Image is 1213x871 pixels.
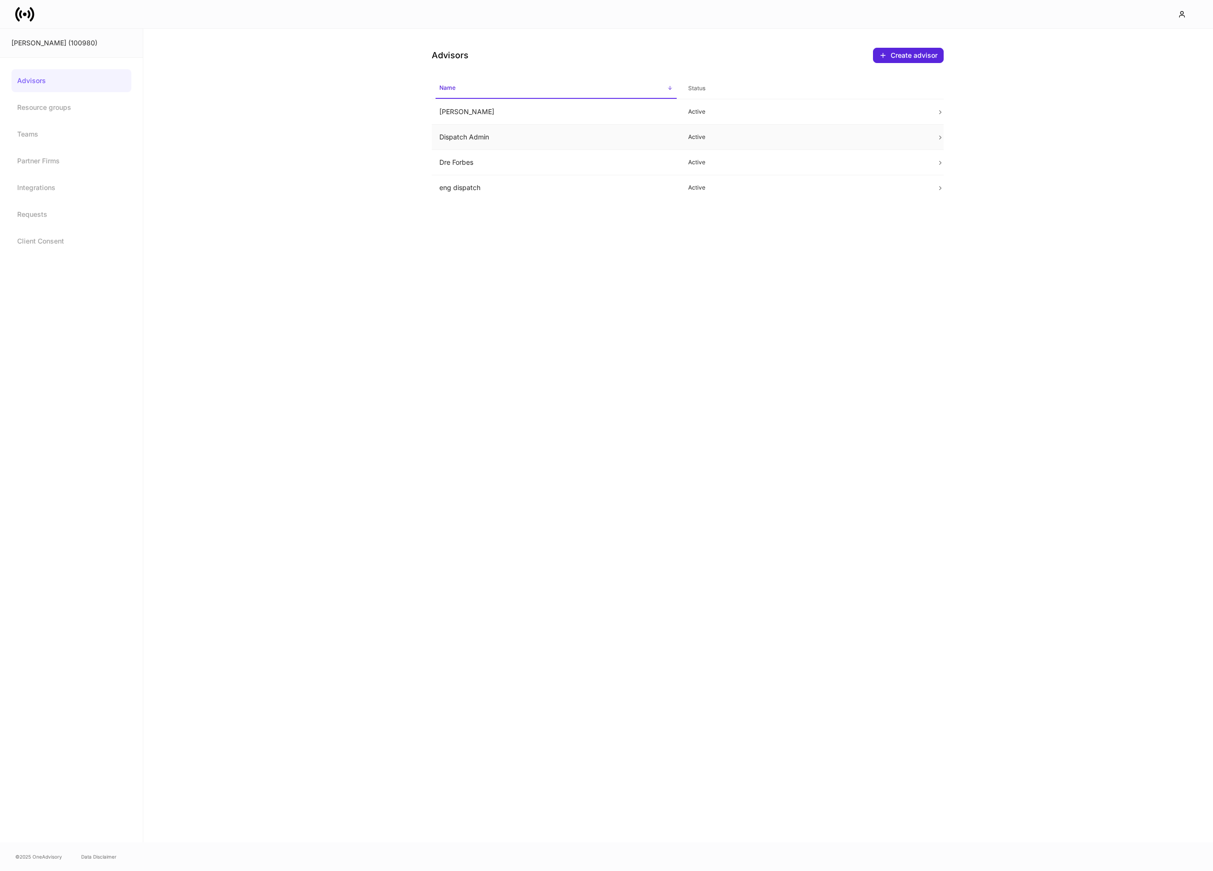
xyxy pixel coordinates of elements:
[432,125,681,150] td: Dispatch Admin
[11,203,131,226] a: Requests
[432,99,681,125] td: [PERSON_NAME]
[436,78,677,99] span: Name
[11,176,131,199] a: Integrations
[15,853,62,860] span: © 2025 OneAdvisory
[11,96,131,119] a: Resource groups
[11,69,131,92] a: Advisors
[688,84,705,93] h6: Status
[688,184,922,191] p: Active
[81,853,117,860] a: Data Disclaimer
[688,108,922,116] p: Active
[688,159,922,166] p: Active
[873,48,944,63] button: Create advisor
[11,123,131,146] a: Teams
[688,133,922,141] p: Active
[432,50,468,61] h4: Advisors
[11,230,131,253] a: Client Consent
[432,150,681,175] td: Dre Forbes
[684,79,926,98] span: Status
[11,38,131,48] div: [PERSON_NAME] (100980)
[11,149,131,172] a: Partner Firms
[439,83,456,92] h6: Name
[879,52,937,59] div: Create advisor
[432,175,681,201] td: eng dispatch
